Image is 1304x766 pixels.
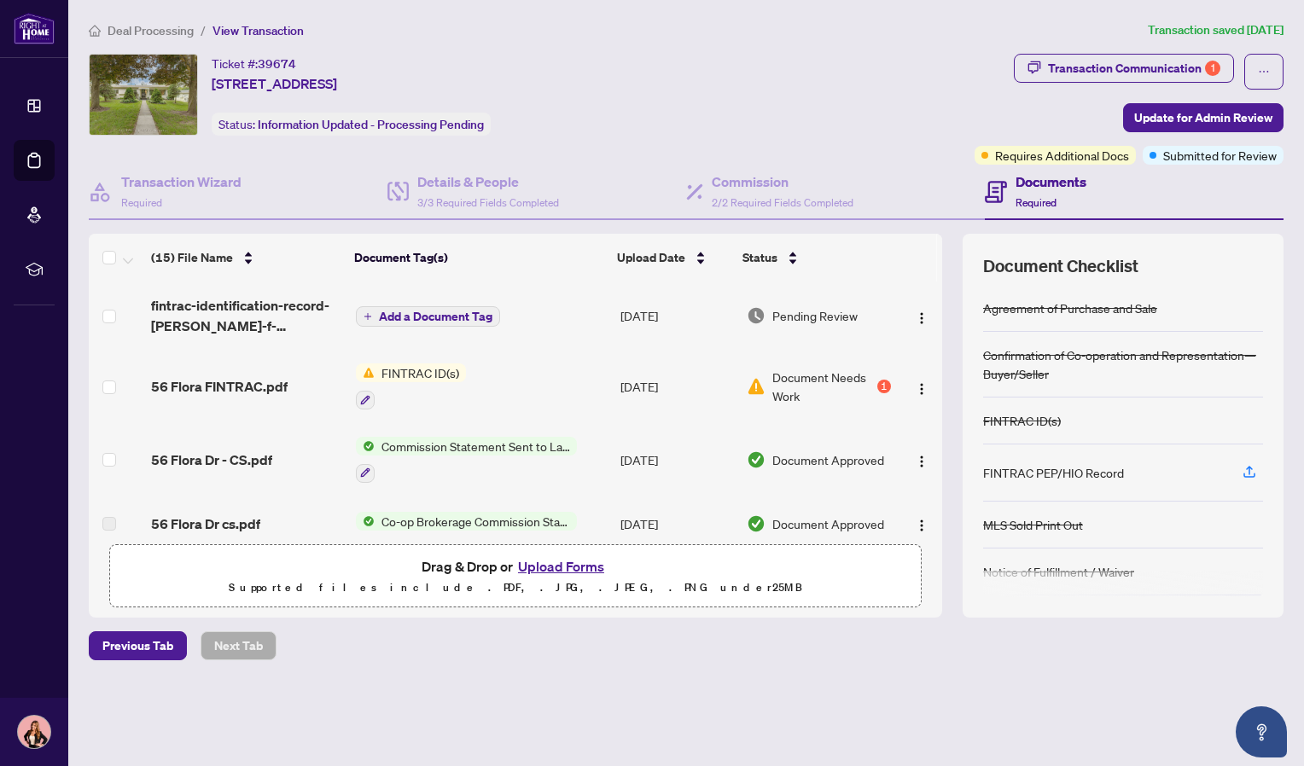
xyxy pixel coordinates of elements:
[712,196,853,209] span: 2/2 Required Fields Completed
[18,716,50,748] img: Profile Icon
[356,363,466,409] button: Status IconFINTRAC ID(s)
[915,519,929,532] img: Logo
[375,437,577,456] span: Commission Statement Sent to Lawyer
[614,496,740,551] td: [DATE]
[417,196,559,209] span: 3/3 Required Fields Completed
[375,512,577,531] span: Co-op Brokerage Commission Statement
[108,23,194,38] span: Deal Processing
[356,306,500,327] button: Add a Document Tag
[422,555,609,577] span: Drag & Drop or
[513,555,609,577] button: Upload Forms
[983,463,1124,482] div: FINTRAC PEP/HIO Record
[121,171,242,192] h4: Transaction Wizard
[356,363,375,382] img: Status Icon
[877,380,891,393] div: 1
[614,423,740,496] td: [DATE]
[110,545,921,608] span: Drag & Drop orUpload FormsSupported files include .PDF, .JPG, .JPEG, .PNG under25MB
[747,377,766,396] img: Document Status
[772,306,858,325] span: Pending Review
[610,234,736,281] th: Upload Date
[614,350,740,423] td: [DATE]
[712,171,853,192] h4: Commission
[908,510,935,537] button: Logo
[736,234,893,281] th: Status
[1016,171,1086,192] h4: Documents
[151,295,341,336] span: fintrac-identification-record-[PERSON_NAME]-f-[PERSON_NAME]-20250807-185821.pdf
[747,514,766,533] img: Document Status
[258,56,296,72] span: 39674
[120,577,911,598] p: Supported files include .PDF, .JPG, .JPEG, .PNG under 25 MB
[379,310,492,322] span: Add a Document Tag
[89,25,101,37] span: home
[417,171,559,192] h4: Details & People
[772,514,884,533] span: Document Approved
[908,373,935,400] button: Logo
[356,437,375,456] img: Status Icon
[201,631,277,660] button: Next Tab
[1016,196,1057,209] span: Required
[90,55,197,135] img: IMG-N12210719_1.jpg
[1148,20,1284,40] article: Transaction saved [DATE]
[212,113,491,136] div: Status:
[1236,706,1287,757] button: Open asap
[347,234,610,281] th: Document Tag(s)
[356,512,577,531] button: Status IconCo-op Brokerage Commission Statement
[364,312,372,321] span: plus
[1163,146,1277,165] span: Submitted for Review
[915,311,929,325] img: Logo
[915,455,929,468] img: Logo
[983,254,1138,278] span: Document Checklist
[983,345,1263,383] div: Confirmation of Co-operation and Representation—Buyer/Seller
[356,305,500,328] button: Add a Document Tag
[908,302,935,329] button: Logo
[983,562,1134,581] div: Notice of Fulfillment / Waiver
[356,437,577,483] button: Status IconCommission Statement Sent to Lawyer
[747,306,766,325] img: Document Status
[1134,104,1272,131] span: Update for Admin Review
[356,512,375,531] img: Status Icon
[772,368,874,405] span: Document Needs Work
[212,54,296,73] div: Ticket #:
[614,281,740,350] td: [DATE]
[742,248,777,267] span: Status
[772,450,884,469] span: Document Approved
[1048,55,1220,82] div: Transaction Communication
[151,376,288,397] span: 56 Flora FINTRAC.pdf
[983,411,1061,430] div: FINTRAC ID(s)
[144,234,347,281] th: (15) File Name
[1205,61,1220,76] div: 1
[151,450,272,470] span: 56 Flora Dr - CS.pdf
[983,515,1083,534] div: MLS Sold Print Out
[995,146,1129,165] span: Requires Additional Docs
[908,446,935,473] button: Logo
[983,299,1157,317] div: Agreement of Purchase and Sale
[89,631,187,660] button: Previous Tab
[102,632,173,659] span: Previous Tab
[915,382,929,396] img: Logo
[375,363,466,382] span: FINTRAC ID(s)
[151,248,233,267] span: (15) File Name
[258,117,484,132] span: Information Updated - Processing Pending
[1258,66,1270,78] span: ellipsis
[1014,54,1234,83] button: Transaction Communication1
[151,514,260,534] span: 56 Flora Dr cs.pdf
[14,13,55,44] img: logo
[617,248,685,267] span: Upload Date
[212,23,304,38] span: View Transaction
[747,450,766,469] img: Document Status
[1123,103,1284,132] button: Update for Admin Review
[121,196,162,209] span: Required
[201,20,206,40] li: /
[212,73,337,94] span: [STREET_ADDRESS]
